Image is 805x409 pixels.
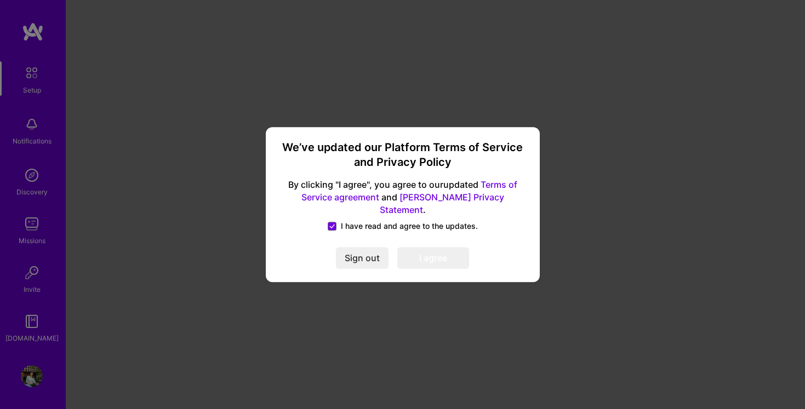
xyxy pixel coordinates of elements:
button: Sign out [336,247,389,269]
a: Terms of Service agreement [301,180,517,203]
span: I have read and agree to the updates. [341,221,478,232]
h3: We’ve updated our Platform Terms of Service and Privacy Policy [279,140,527,170]
button: I agree [397,247,469,269]
a: [PERSON_NAME] Privacy Statement [380,192,504,215]
span: By clicking "I agree", you agree to our updated and . [279,179,527,217]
